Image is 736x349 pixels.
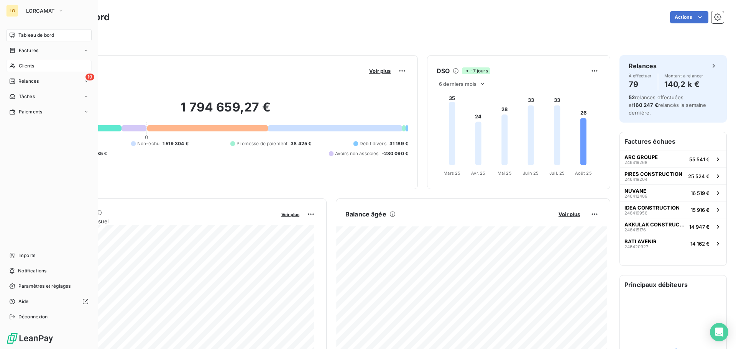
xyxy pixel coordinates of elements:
[688,173,710,179] span: 25 524 €
[137,140,159,147] span: Non-échu
[498,170,512,176] tspan: Mai 25
[19,93,35,100] span: Tâches
[620,184,726,201] button: NUVANE24641240916 519 €
[279,211,302,218] button: Voir plus
[629,94,706,116] span: relances effectuées et relancés la semaine dernière.
[163,140,189,147] span: 1 519 304 €
[624,221,686,228] span: AKKULAK CONSTRUCTION
[389,140,408,147] span: 31 189 €
[624,228,646,232] span: 246415176
[19,47,38,54] span: Factures
[6,90,92,103] a: Tâches
[624,177,647,182] span: 246419204
[620,235,726,252] button: BATI AVENIR24642092714 162 €
[629,94,635,100] span: 52
[629,78,652,90] h4: 79
[624,171,682,177] span: PIRES CONSTRUCTION
[6,106,92,118] a: Paiements
[689,224,710,230] span: 14 947 €
[664,74,703,78] span: Montant à relancer
[6,280,92,292] a: Paramètres et réglages
[691,190,710,196] span: 16 519 €
[624,244,648,249] span: 246420927
[624,154,658,160] span: ARC GROUPE
[345,210,386,219] h6: Balance âgée
[145,134,148,140] span: 0
[360,140,386,147] span: Débit divers
[620,218,726,235] button: AKKULAK CONSTRUCTION24641517614 947 €
[689,156,710,162] span: 55 541 €
[664,78,703,90] h4: 140,2 k €
[691,207,710,213] span: 15 916 €
[18,267,46,274] span: Notifications
[633,102,658,108] span: 160 247 €
[444,170,460,176] tspan: Mars 25
[575,170,592,176] tspan: Août 25
[670,11,708,23] button: Actions
[559,211,580,217] span: Voir plus
[237,140,287,147] span: Promesse de paiement
[6,249,92,262] a: Imports
[624,188,646,194] span: NUVANE
[6,75,92,87] a: 19Relances
[18,298,29,305] span: Aide
[549,170,565,176] tspan: Juil. 25
[367,67,393,74] button: Voir plus
[629,61,657,70] h6: Relances
[19,62,34,69] span: Clients
[18,283,71,290] span: Paramètres et réglages
[281,212,299,217] span: Voir plus
[335,150,379,157] span: Avoirs non associés
[437,66,450,75] h6: DSO
[620,167,726,184] button: PIRES CONSTRUCTION24641920425 524 €
[624,160,647,165] span: 246419268
[624,238,657,244] span: BATI AVENIR
[462,67,490,74] span: -7 jours
[620,132,726,151] h6: Factures échues
[6,29,92,41] a: Tableau de bord
[556,211,582,218] button: Voir plus
[690,241,710,247] span: 14 162 €
[439,81,476,87] span: 6 derniers mois
[6,295,92,308] a: Aide
[624,211,647,215] span: 246419956
[18,32,54,39] span: Tableau de bord
[369,68,391,74] span: Voir plus
[624,194,647,198] span: 246412409
[624,205,680,211] span: IDEA CONSTRUCTION
[19,108,42,115] span: Paiements
[471,170,485,176] tspan: Avr. 25
[6,60,92,72] a: Clients
[620,275,726,294] h6: Principaux débiteurs
[18,252,35,259] span: Imports
[43,217,276,225] span: Chiffre d'affaires mensuel
[6,44,92,57] a: Factures
[620,201,726,218] button: IDEA CONSTRUCTION24641995615 916 €
[382,150,409,157] span: -280 090 €
[18,78,39,85] span: Relances
[291,140,311,147] span: 38 425 €
[710,323,728,341] div: Open Intercom Messenger
[26,8,55,14] span: LORCAMAT
[6,332,54,344] img: Logo LeanPay
[6,5,18,17] div: LO
[18,313,48,320] span: Déconnexion
[620,151,726,167] button: ARC GROUPE24641926855 541 €
[43,100,408,123] h2: 1 794 659,27 €
[523,170,539,176] tspan: Juin 25
[629,74,652,78] span: À effectuer
[85,74,94,80] span: 19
